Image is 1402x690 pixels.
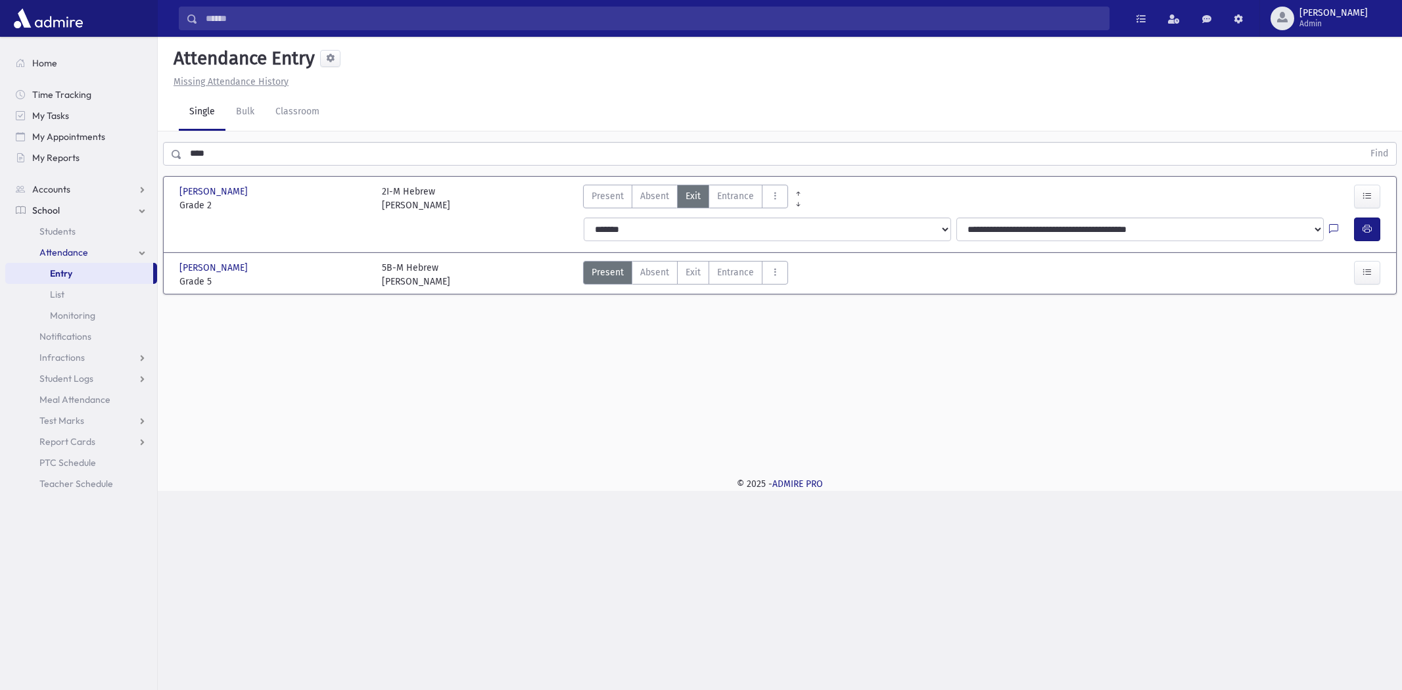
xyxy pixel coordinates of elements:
[686,189,701,203] span: Exit
[179,185,250,198] span: [PERSON_NAME]
[179,275,369,288] span: Grade 5
[39,436,95,448] span: Report Cards
[1363,143,1396,165] button: Find
[5,347,157,368] a: Infractions
[50,267,72,279] span: Entry
[640,265,669,279] span: Absent
[583,185,788,212] div: AttTypes
[265,94,330,131] a: Classroom
[168,47,315,70] h5: Attendance Entry
[5,84,157,105] a: Time Tracking
[5,284,157,305] a: List
[5,410,157,431] a: Test Marks
[686,265,701,279] span: Exit
[39,478,113,490] span: Teacher Schedule
[640,189,669,203] span: Absent
[583,261,788,288] div: AttTypes
[5,368,157,389] a: Student Logs
[11,5,86,32] img: AdmirePro
[5,326,157,347] a: Notifications
[39,394,110,405] span: Meal Attendance
[179,477,1381,491] div: © 2025 -
[179,261,250,275] span: [PERSON_NAME]
[5,242,157,263] a: Attendance
[5,263,153,284] a: Entry
[382,261,450,288] div: 5B-M Hebrew [PERSON_NAME]
[5,126,157,147] a: My Appointments
[5,179,157,200] a: Accounts
[32,131,105,143] span: My Appointments
[50,310,95,321] span: Monitoring
[5,200,157,221] a: School
[5,473,157,494] a: Teacher Schedule
[39,225,76,237] span: Students
[32,89,91,101] span: Time Tracking
[5,305,157,326] a: Monitoring
[772,478,823,490] a: ADMIRE PRO
[32,152,80,164] span: My Reports
[179,198,369,212] span: Grade 2
[5,53,157,74] a: Home
[39,352,85,363] span: Infractions
[5,147,157,168] a: My Reports
[50,288,64,300] span: List
[32,183,70,195] span: Accounts
[39,415,84,426] span: Test Marks
[32,110,69,122] span: My Tasks
[1299,18,1368,29] span: Admin
[592,189,624,203] span: Present
[5,452,157,473] a: PTC Schedule
[32,57,57,69] span: Home
[5,105,157,126] a: My Tasks
[592,265,624,279] span: Present
[39,331,91,342] span: Notifications
[5,221,157,242] a: Students
[382,185,450,212] div: 2I-M Hebrew [PERSON_NAME]
[174,76,289,87] u: Missing Attendance History
[39,457,96,469] span: PTC Schedule
[717,189,754,203] span: Entrance
[5,389,157,410] a: Meal Attendance
[198,7,1109,30] input: Search
[168,76,289,87] a: Missing Attendance History
[1299,8,1368,18] span: [PERSON_NAME]
[32,204,60,216] span: School
[717,265,754,279] span: Entrance
[179,94,225,131] a: Single
[225,94,265,131] a: Bulk
[39,373,93,384] span: Student Logs
[39,246,88,258] span: Attendance
[5,431,157,452] a: Report Cards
